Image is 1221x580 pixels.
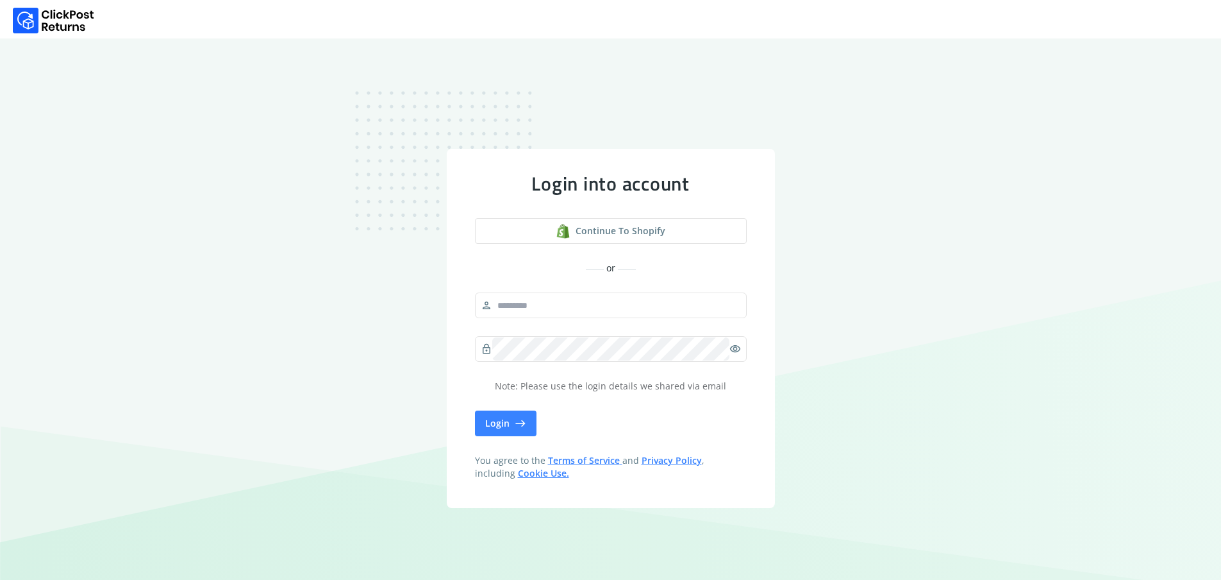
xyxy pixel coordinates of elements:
[481,340,492,358] span: lock
[475,218,747,244] button: Continue to shopify
[576,225,665,237] span: Continue to shopify
[475,218,747,244] a: shopify logoContinue to shopify
[475,262,747,275] div: or
[475,411,536,436] button: Login east
[475,172,747,195] div: Login into account
[518,467,569,479] a: Cookie Use.
[729,340,741,358] span: visibility
[515,414,526,432] span: east
[642,454,702,466] a: Privacy Policy
[13,8,94,33] img: Logo
[548,454,622,466] a: Terms of Service
[475,380,747,393] p: Note: Please use the login details we shared via email
[481,296,492,314] span: person
[556,224,570,239] img: shopify logo
[475,454,747,480] span: You agree to the and , including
